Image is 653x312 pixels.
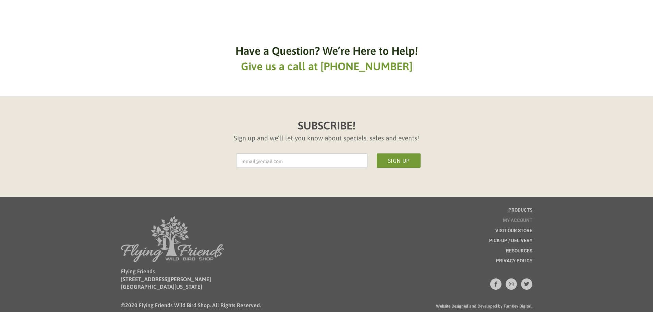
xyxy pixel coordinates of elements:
a: Pick-up / Delivery [489,238,532,249]
a: Privacy Policy [496,259,532,269]
a: Resources [506,249,532,259]
input: email@email.com [236,153,368,168]
h6: SUBSCRIBE! [298,118,355,134]
button: Sign Up [377,153,421,168]
a: Give us a call at [PHONE_NUMBER] [241,60,412,73]
span: Visit Our Store [495,228,532,233]
h6: Sign up and we’ll let you know about specials, sales and events! [234,134,419,143]
div: ©2020 Flying Friends Wild Bird Shop. All Rights Reserved. [121,301,261,309]
span: Products [508,208,532,213]
a: My account [503,218,532,228]
span: Pick-up / Delivery [489,238,532,243]
span: Privacy Policy [496,259,532,263]
div: Website Designed and Developed by TurnKey Digital. [436,303,532,309]
a: Visit Our Store [495,228,532,239]
h6: Have a Question? We’re Here to Help! [235,43,418,59]
span: My account [503,218,532,223]
span: Resources [506,249,532,253]
div: Flying Friends [121,267,211,290]
a: [STREET_ADDRESS][PERSON_NAME][GEOGRAPHIC_DATA][US_STATE] [121,276,211,290]
img: Flying Friends Wild Bird Shop Logo - With Gray Overlay [121,216,224,262]
a: Products [508,208,532,218]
